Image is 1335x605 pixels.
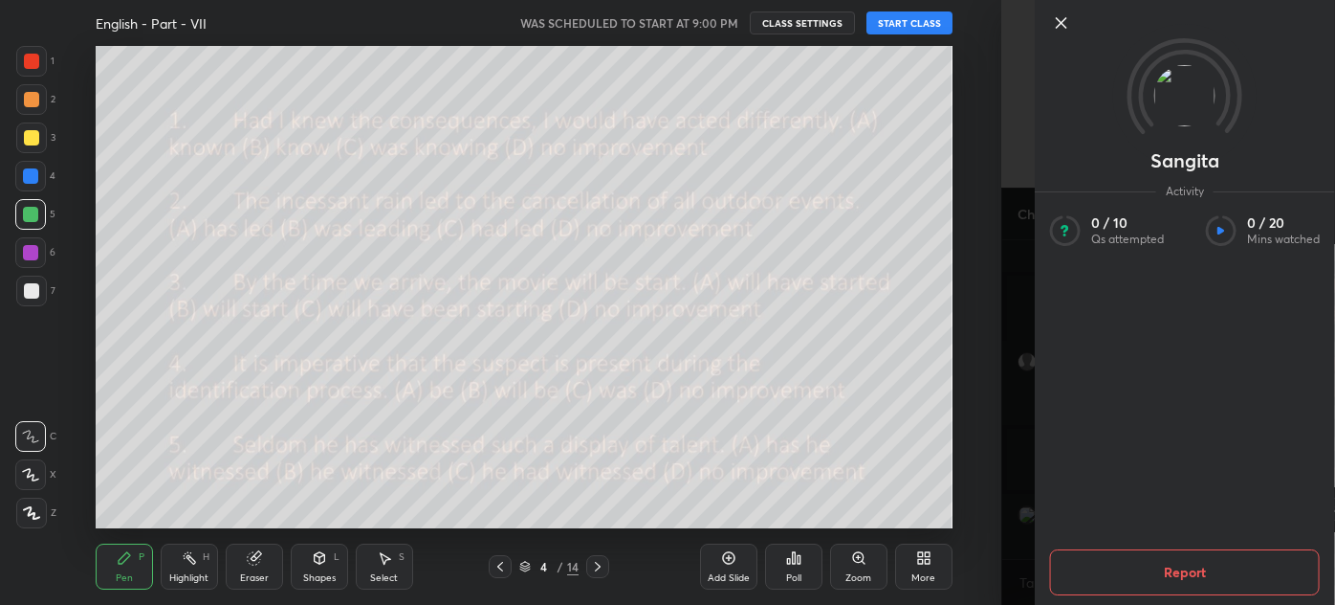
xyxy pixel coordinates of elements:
[399,552,405,562] div: S
[16,498,56,528] div: Z
[16,123,55,153] div: 3
[169,573,208,583] div: Highlight
[15,199,55,230] div: 5
[16,276,55,306] div: 7
[334,552,339,562] div: L
[1247,232,1320,247] p: Mins watched
[911,573,935,583] div: More
[1091,214,1164,232] p: 0 / 10
[708,573,750,583] div: Add Slide
[16,46,55,77] div: 1
[750,11,855,34] button: CLASS SETTINGS
[16,84,55,115] div: 2
[1050,549,1320,595] button: Report
[203,552,209,562] div: H
[567,558,579,575] div: 14
[866,11,952,34] button: START CLASS
[240,573,269,583] div: Eraser
[96,14,207,33] h4: English - Part - VII
[535,561,554,572] div: 4
[15,459,56,490] div: X
[786,573,801,583] div: Poll
[1154,65,1215,126] img: 3
[1091,232,1164,247] p: Qs attempted
[303,573,336,583] div: Shapes
[116,573,133,583] div: Pen
[845,573,871,583] div: Zoom
[1156,184,1214,199] span: Activity
[520,14,738,32] h5: WAS SCHEDULED TO START AT 9:00 PM
[15,237,55,268] div: 6
[1247,214,1320,232] p: 0 / 20
[1150,153,1219,168] p: Sangita
[139,552,144,562] div: P
[15,161,55,191] div: 4
[558,561,563,572] div: /
[370,573,398,583] div: Select
[15,421,56,452] div: C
